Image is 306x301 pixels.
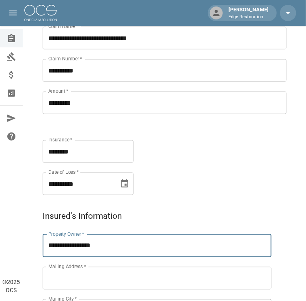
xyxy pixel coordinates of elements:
[116,176,133,192] button: Choose date, selected date is Jul 5, 2025
[48,263,86,270] label: Mailing Address
[228,14,269,21] p: Edge Restoration
[3,278,20,294] div: © 2025 OCS
[48,56,82,62] label: Claim Number
[48,137,72,143] label: Insurance
[48,88,69,95] label: Amount
[48,23,78,30] label: Claim Name
[48,231,84,238] label: Property Owner
[5,5,21,21] button: open drawer
[48,169,79,176] label: Date of Loss
[225,6,272,20] div: [PERSON_NAME]
[24,5,57,21] img: ocs-logo-white-transparent.png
